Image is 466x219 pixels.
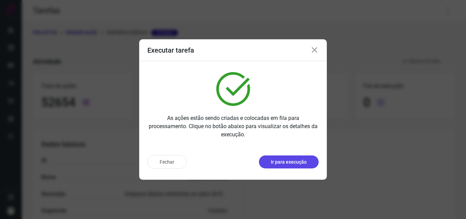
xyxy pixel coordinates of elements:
button: Fechar [147,155,187,169]
button: Ir para execução [259,155,319,168]
img: verified.svg [216,72,250,106]
p: Ir para execução [271,159,307,166]
p: As ações estão sendo criadas e colocadas em fila para processamento. Clique no botão abaixo para ... [147,114,319,139]
h3: Executar tarefa [147,46,194,54]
